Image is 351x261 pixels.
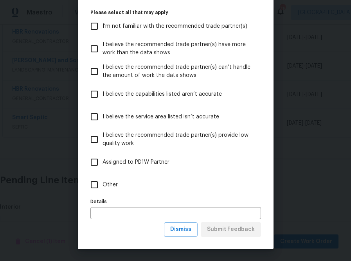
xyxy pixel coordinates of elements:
span: I believe the recommended trade partner(s) can’t handle the amount of work the data shows [103,63,255,80]
label: Details [90,199,261,204]
legend: Please select all that may apply [90,10,261,15]
span: I believe the capabilities listed aren’t accurate [103,90,222,98]
span: I believe the recommended trade partner(s) provide low quality work [103,131,255,148]
span: Assigned to PD1W Partner [103,158,169,166]
span: Dismiss [170,225,191,234]
span: I believe the recommended trade partner(s) have more work than the data shows [103,41,255,57]
span: I’m not familiar with the recommended trade partner(s) [103,22,247,30]
span: I believe the service area listed isn’t accurate [103,113,219,121]
span: Other [103,181,118,189]
button: Dismiss [164,222,198,237]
